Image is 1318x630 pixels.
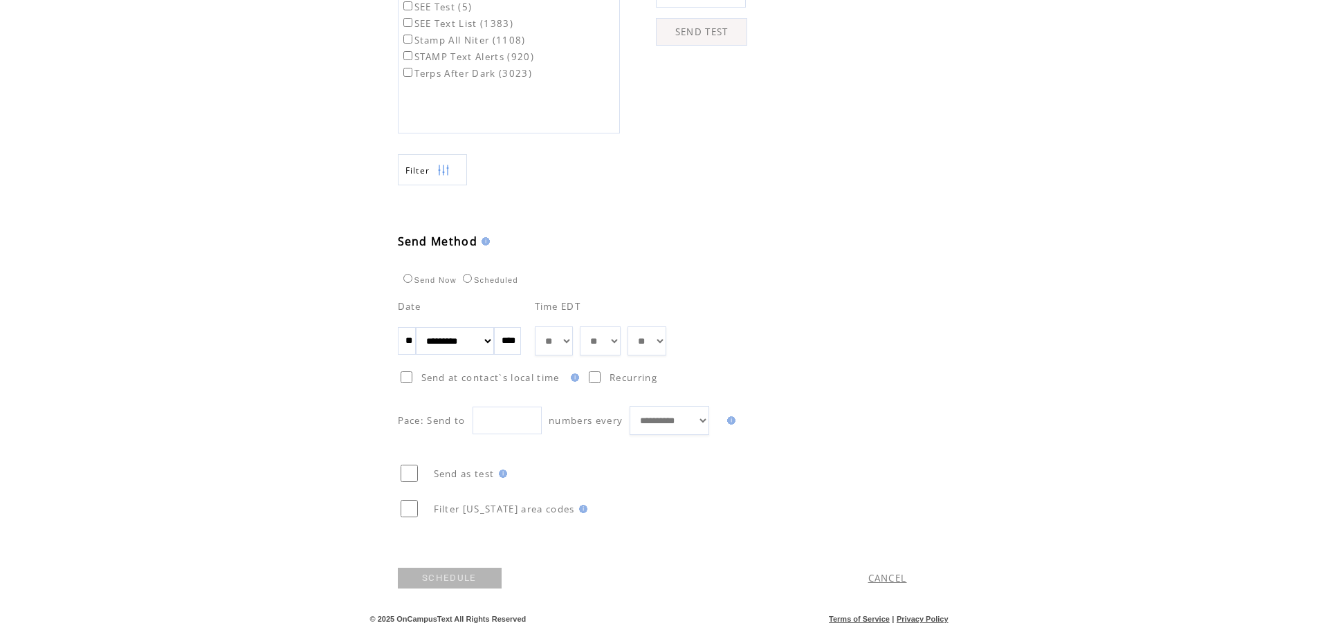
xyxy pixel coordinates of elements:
img: help.gif [495,470,507,478]
input: Terps After Dark (3023) [403,68,412,77]
span: Pace: Send to [398,414,466,427]
a: SEND TEST [656,18,747,46]
span: numbers every [549,414,623,427]
label: SEE Text List (1383) [401,17,514,30]
a: SCHEDULE [398,568,502,589]
span: Time EDT [535,300,581,313]
img: help.gif [575,505,587,513]
a: Terms of Service [829,615,890,623]
a: Privacy Policy [897,615,949,623]
label: SEE Test (5) [401,1,473,13]
img: help.gif [477,237,490,245]
span: Show filters [405,165,430,176]
span: Filter [US_STATE] area codes [434,503,575,515]
label: Scheduled [459,276,518,284]
span: Send at contact`s local time [421,371,560,384]
img: help.gif [567,373,579,382]
label: Terps After Dark (3023) [401,67,533,80]
input: Stamp All Niter (1108) [403,35,412,44]
label: Stamp All Niter (1108) [401,34,526,46]
img: help.gif [723,416,735,425]
a: CANCEL [868,572,907,584]
span: © 2025 OnCampusText All Rights Reserved [370,615,527,623]
input: SEE Text List (1383) [403,18,412,27]
label: Send Now [400,276,457,284]
span: Recurring [610,371,657,384]
span: Send Method [398,234,478,249]
span: Date [398,300,421,313]
img: filters.png [437,155,450,186]
a: Filter [398,154,467,185]
input: SEE Test (5) [403,1,412,10]
input: Scheduled [463,274,472,283]
span: | [892,615,894,623]
input: STAMP Text Alerts (920) [403,51,412,60]
span: Send as test [434,467,495,480]
input: Send Now [403,274,412,283]
label: STAMP Text Alerts (920) [401,50,535,63]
